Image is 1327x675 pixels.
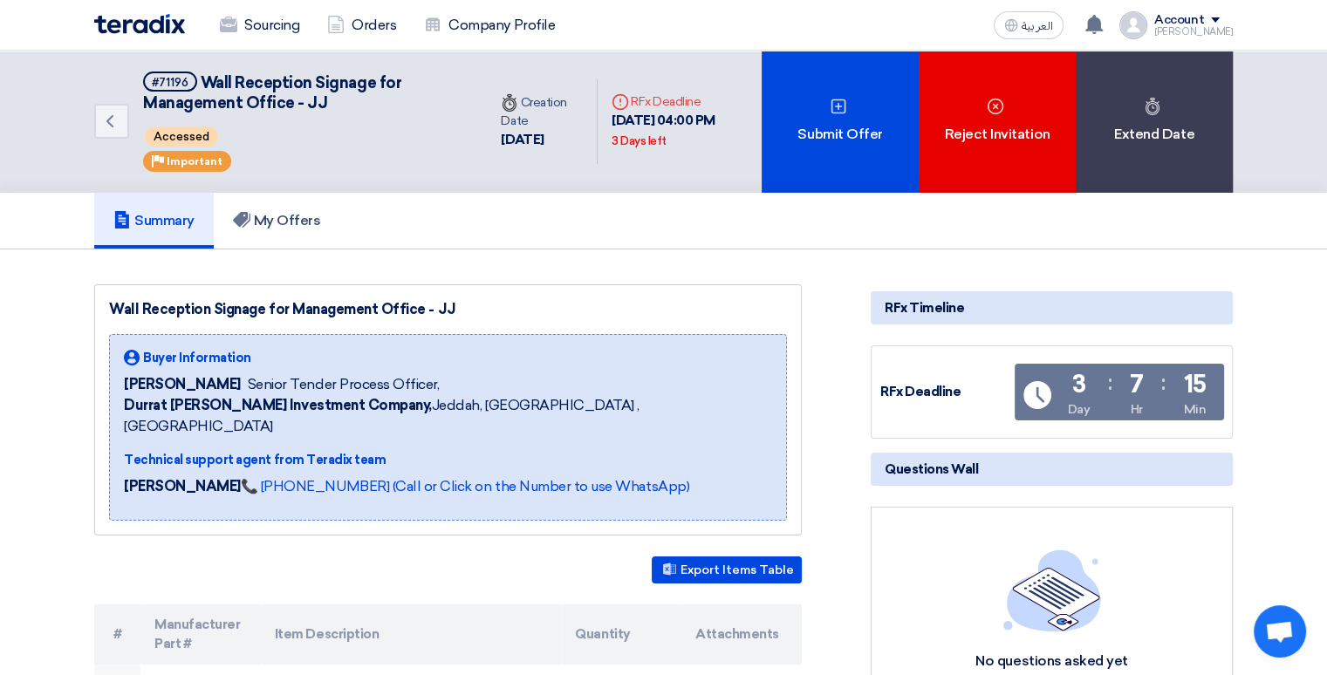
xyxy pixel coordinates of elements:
span: العربية [1022,20,1053,32]
button: Export Items Table [652,556,802,583]
a: My Offers [214,193,340,249]
a: Sourcing [206,6,313,44]
th: Item Description [261,604,562,665]
span: Important [167,155,222,167]
span: Accessed [145,126,218,147]
span: Jeddah, [GEOGRAPHIC_DATA] ,[GEOGRAPHIC_DATA] [124,395,772,437]
div: [PERSON_NAME] [1154,27,1233,37]
div: Technical support agent from Teradix team [124,451,772,469]
div: No questions asked yet [904,652,1200,671]
div: : [1108,367,1112,399]
div: 3 [1071,372,1085,397]
a: Orders [313,6,410,44]
div: [DATE] 04:00 PM [612,111,748,150]
div: Day [1067,400,1090,419]
div: #71196 [152,77,188,88]
div: 7 [1130,372,1144,397]
div: Creation Date [501,93,583,130]
b: Durrat [PERSON_NAME] Investment Company, [124,397,432,413]
th: Manufacturer Part # [140,604,261,665]
div: : [1161,367,1166,399]
a: Company Profile [410,6,569,44]
h5: Wall Reception Signage for Management Office - JJ [143,72,466,114]
div: Extend Date [1076,51,1233,193]
div: 3 Days left [612,133,667,150]
img: empty_state_list.svg [1003,549,1101,631]
div: 15 [1184,372,1207,397]
a: 📞 [PHONE_NUMBER] (Call or Click on the Number to use WhatsApp) [241,478,689,494]
span: Questions Wall [885,460,978,479]
div: RFx Timeline [871,291,1233,324]
div: Account [1154,13,1204,28]
div: Wall Reception Signage for Management Office - JJ [109,299,787,320]
img: profile_test.png [1119,11,1147,39]
button: العربية [994,11,1064,39]
img: Teradix logo [94,14,185,34]
div: Min [1184,400,1207,419]
th: Attachments [681,604,802,665]
a: Summary [94,193,214,249]
a: Open chat [1254,605,1306,658]
h5: Summary [113,212,195,229]
div: Submit Offer [762,51,919,193]
th: Quantity [561,604,681,665]
h5: My Offers [233,212,321,229]
div: RFx Deadline [612,92,748,111]
div: RFx Deadline [880,382,1011,402]
span: [PERSON_NAME] [124,374,241,395]
span: Buyer Information [143,349,251,367]
strong: [PERSON_NAME] [124,478,241,494]
div: Reject Invitation [919,51,1076,193]
div: Hr [1131,400,1143,419]
span: Senior Tender Process Officer, [248,374,440,395]
span: Wall Reception Signage for Management Office - JJ [143,73,401,112]
div: [DATE] [501,130,583,150]
th: # [94,604,140,665]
